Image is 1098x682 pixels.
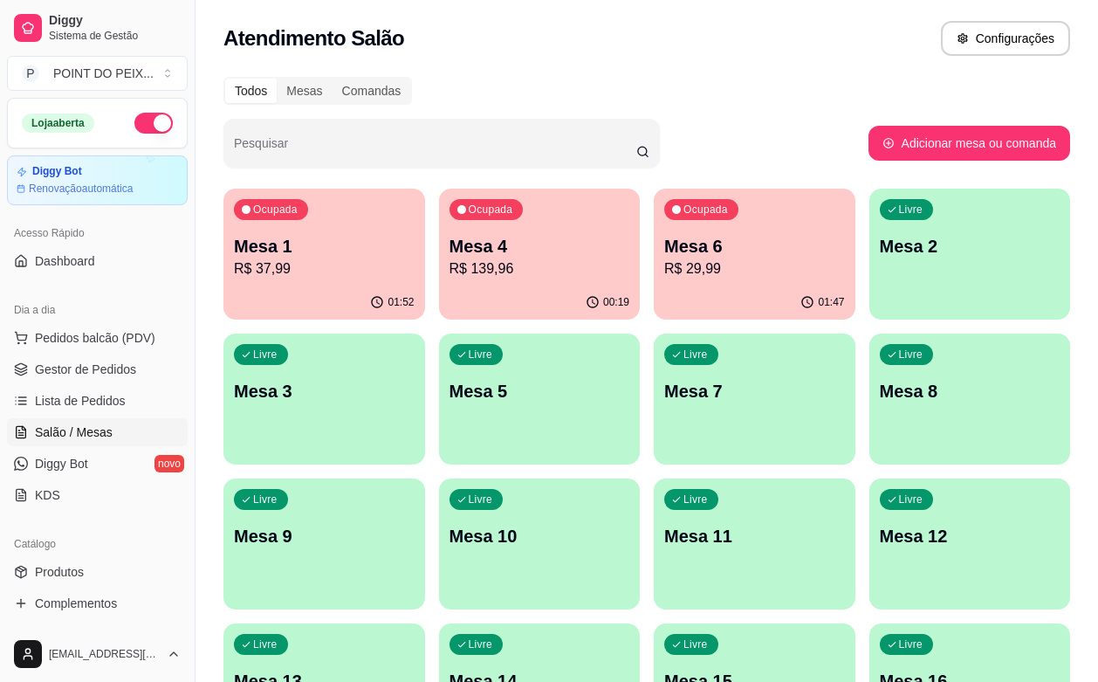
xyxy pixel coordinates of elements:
[49,29,181,43] span: Sistema de Gestão
[7,530,188,558] div: Catálogo
[35,361,136,378] span: Gestor de Pedidos
[7,247,188,275] a: Dashboard
[35,252,95,270] span: Dashboard
[7,558,188,586] a: Produtos
[49,647,160,661] span: [EMAIL_ADDRESS][DOMAIN_NAME]
[899,348,923,362] p: Livre
[223,334,425,465] button: LivreMesa 3
[449,379,630,403] p: Mesa 5
[234,234,415,258] p: Mesa 1
[22,114,94,133] div: Loja aberta
[603,295,629,309] p: 00:19
[7,296,188,324] div: Dia a dia
[654,479,855,610] button: LivreMesa 11
[664,524,845,548] p: Mesa 11
[469,493,493,506] p: Livre
[880,524,1060,548] p: Mesa 12
[53,65,154,82] div: POINT DO PEIX ...
[333,79,411,103] div: Comandas
[941,21,1070,56] button: Configurações
[7,387,188,415] a: Lista de Pedidos
[7,7,188,49] a: DiggySistema de Gestão
[869,479,1071,610] button: LivreMesa 12
[868,126,1070,161] button: Adicionar mesa ou comanda
[880,379,1060,403] p: Mesa 8
[899,203,923,217] p: Livre
[253,493,278,506] p: Livre
[469,348,493,362] p: Livre
[683,203,728,217] p: Ocupada
[7,589,188,617] a: Complementos
[32,165,82,178] article: Diggy Bot
[7,56,188,91] button: Select a team
[683,493,708,506] p: Livre
[29,182,133,196] article: Renovação automática
[35,392,126,410] span: Lista de Pedidos
[35,486,60,504] span: KDS
[449,524,630,548] p: Mesa 10
[234,524,415,548] p: Mesa 9
[7,219,188,247] div: Acesso Rápido
[35,563,84,581] span: Produtos
[654,189,855,320] button: OcupadaMesa 6R$ 29,9901:47
[683,637,708,651] p: Livre
[253,348,278,362] p: Livre
[869,334,1071,465] button: LivreMesa 8
[439,189,641,320] button: OcupadaMesa 4R$ 139,9600:19
[439,334,641,465] button: LivreMesa 5
[469,203,513,217] p: Ocupada
[388,295,414,309] p: 01:52
[439,479,641,610] button: LivreMesa 10
[234,258,415,279] p: R$ 37,99
[223,189,425,320] button: OcupadaMesa 1R$ 37,9901:52
[7,481,188,509] a: KDS
[899,637,923,651] p: Livre
[7,418,188,446] a: Salão / Mesas
[449,258,630,279] p: R$ 139,96
[7,324,188,352] button: Pedidos balcão (PDV)
[7,355,188,383] a: Gestor de Pedidos
[7,633,188,675] button: [EMAIL_ADDRESS][DOMAIN_NAME]
[880,234,1060,258] p: Mesa 2
[664,379,845,403] p: Mesa 7
[683,348,708,362] p: Livre
[818,295,844,309] p: 01:47
[664,234,845,258] p: Mesa 6
[49,13,181,29] span: Diggy
[35,424,113,441] span: Salão / Mesas
[449,234,630,258] p: Mesa 4
[225,79,277,103] div: Todos
[223,479,425,610] button: LivreMesa 9
[253,203,298,217] p: Ocupada
[35,455,88,472] span: Diggy Bot
[469,637,493,651] p: Livre
[253,637,278,651] p: Livre
[234,141,636,159] input: Pesquisar
[234,379,415,403] p: Mesa 3
[664,258,845,279] p: R$ 29,99
[869,189,1071,320] button: LivreMesa 2
[223,24,404,52] h2: Atendimento Salão
[7,450,188,478] a: Diggy Botnovo
[899,493,923,506] p: Livre
[22,65,39,82] span: P
[7,155,188,205] a: Diggy BotRenovaçãoautomática
[134,113,173,134] button: Alterar Status
[35,329,155,347] span: Pedidos balcão (PDV)
[654,334,855,465] button: LivreMesa 7
[277,79,332,103] div: Mesas
[35,595,117,612] span: Complementos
